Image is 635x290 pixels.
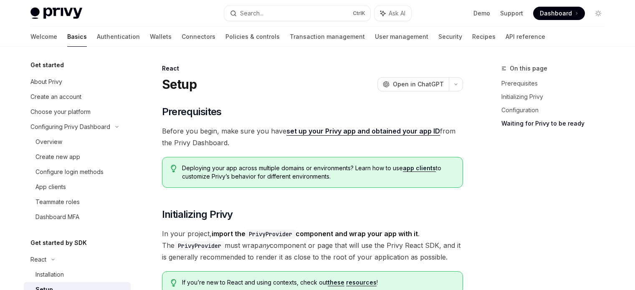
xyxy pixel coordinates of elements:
span: Ask AI [389,9,405,18]
a: Create an account [24,89,131,104]
span: Before you begin, make sure you have from the Privy Dashboard. [162,125,463,149]
code: PrivyProvider [175,241,225,250]
div: Create an account [30,92,81,102]
a: Overview [24,134,131,149]
button: Ask AI [374,6,411,21]
a: API reference [506,27,545,47]
span: Prerequisites [162,105,222,119]
div: Dashboard MFA [35,212,79,222]
div: Overview [35,137,62,147]
div: Search... [240,8,263,18]
a: About Privy [24,74,131,89]
div: Create new app [35,152,80,162]
h1: Setup [162,77,197,92]
a: App clients [24,179,131,194]
a: Choose your platform [24,104,131,119]
a: Transaction management [290,27,365,47]
h5: Get started [30,60,64,70]
div: App clients [35,182,66,192]
div: Choose your platform [30,107,91,117]
div: Configuring Privy Dashboard [30,122,110,132]
a: set up your Privy app and obtained your app ID [286,127,440,136]
a: Configure login methods [24,164,131,179]
button: Open in ChatGPT [377,77,449,91]
a: these [328,279,344,286]
span: Dashboard [540,9,572,18]
a: Prerequisites [501,77,612,90]
svg: Tip [171,279,177,287]
a: Welcome [30,27,57,47]
a: Waiting for Privy to be ready [501,117,612,130]
span: Deploying your app across multiple domains or environments? Learn how to use to customize Privy’s... [182,164,454,181]
a: Dashboard MFA [24,209,131,224]
div: Installation [35,270,64,280]
div: React [162,64,463,73]
span: On this page [510,63,547,73]
a: Installation [24,267,131,282]
a: app clients [403,164,436,172]
button: Search...CtrlK [224,6,370,21]
a: Initializing Privy [501,90,612,103]
svg: Tip [171,165,177,172]
a: Configuration [501,103,612,117]
h5: Get started by SDK [30,238,87,248]
a: Recipes [472,27,496,47]
a: Create new app [24,149,131,164]
span: Initializing Privy [162,208,233,221]
span: If you’re new to React and using contexts, check out ! [182,278,454,287]
a: Wallets [150,27,172,47]
a: Security [438,27,462,47]
a: Demo [473,9,490,18]
img: light logo [30,8,82,19]
a: Connectors [182,27,215,47]
code: PrivyProvider [245,229,296,239]
a: Teammate roles [24,194,131,209]
div: Configure login methods [35,167,104,177]
span: Open in ChatGPT [393,80,444,88]
div: Teammate roles [35,197,80,207]
div: About Privy [30,77,62,87]
strong: import the component and wrap your app with it [212,229,418,238]
span: In your project, . The must wrap component or page that will use the Privy React SDK, and it is g... [162,228,463,263]
em: any [258,241,270,250]
a: Support [500,9,523,18]
a: resources [346,279,377,286]
a: Authentication [97,27,140,47]
a: Policies & controls [225,27,280,47]
div: React [30,255,46,265]
a: Basics [67,27,87,47]
a: User management [375,27,428,47]
a: Dashboard [533,7,585,20]
span: Ctrl K [353,10,365,17]
button: Toggle dark mode [592,7,605,20]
